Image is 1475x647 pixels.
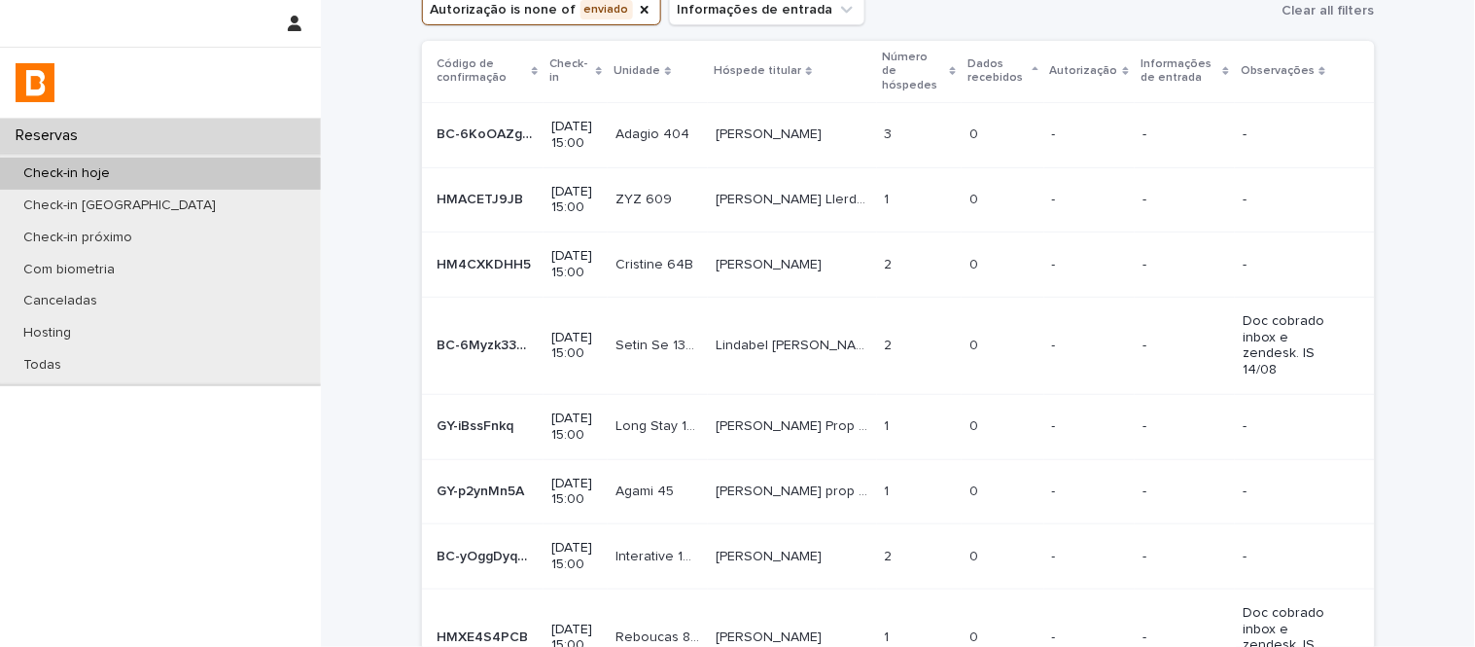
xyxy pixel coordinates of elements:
p: Autorização [1050,60,1118,82]
p: - [1052,192,1127,208]
p: [DATE] 15:00 [551,540,600,573]
p: 1 [885,626,894,646]
tr: HM4CXKDHH5HM4CXKDHH5 [DATE] 15:00Cristine 64BCristine 64B [PERSON_NAME][PERSON_NAME] 22 00 --- [422,233,1375,298]
p: Cristine 64B [615,253,697,273]
p: [PERSON_NAME] [716,253,825,273]
p: Dados recebidos [967,54,1027,90]
tr: BC-yOggDyqQ6BC-yOggDyqQ6 [DATE] 15:00Interative 1011Interative 1011 [PERSON_NAME][PERSON_NAME] 22... [422,524,1375,590]
p: 3 [885,123,896,143]
p: - [1052,418,1127,435]
p: Doc cobrado inbox e zendesk. IS 14/08 [1243,313,1343,378]
p: Interative 1011 [615,545,704,565]
p: Vivian prop Agami 45 [716,480,873,500]
p: 0 [969,253,982,273]
p: Informações de entrada [1141,54,1218,90]
p: ZYZ 609 [615,188,676,208]
p: 0 [969,334,982,354]
p: BC-6KoOAZgRV [438,123,541,143]
tr: HMACETJ9JBHMACETJ9JB [DATE] 15:00ZYZ 609ZYZ 609 [PERSON_NAME] Llerda [PERSON_NAME][PERSON_NAME] L... [422,167,1375,233]
tr: BC-6Myzk33m9BC-6Myzk33m9 [DATE] 15:00Setin Se 1303Setin Se 1303 Lindabel [PERSON_NAME] [PERSON_NA... [422,297,1375,394]
p: Agami 45 [615,480,678,500]
p: - [1243,549,1343,565]
tr: BC-6KoOAZgRVBC-6KoOAZgRV [DATE] 15:00Adagio 404Adagio 404 [PERSON_NAME][PERSON_NAME] 33 00 --- [422,102,1375,167]
p: [PERSON_NAME] [716,123,825,143]
p: 0 [969,480,982,500]
p: [DATE] 15:00 [551,248,600,281]
p: - [1052,629,1127,646]
p: - [1052,549,1127,565]
p: [DATE] 15:00 [551,119,600,152]
p: - [1052,484,1127,500]
p: [DATE] 15:00 [551,476,600,509]
p: - [1142,484,1227,500]
p: Long Stay 1507 [615,414,704,435]
p: - [1142,257,1227,273]
p: - [1142,418,1227,435]
p: Lindabel Cristina Santos Cavalcante [716,334,873,354]
p: - [1243,192,1343,208]
p: Adagio 404 [615,123,693,143]
p: Número de hóspedes [883,47,945,96]
p: Hóspede titular [714,60,801,82]
p: Check-in hoje [8,165,125,182]
img: zVaNuJHRTjyIjT5M9Xd5 [16,63,54,102]
tr: GY-iBssFnkqGY-iBssFnkq [DATE] 15:00Long Stay 1507Long Stay 1507 [PERSON_NAME] Prop Long Stay 1507... [422,394,1375,459]
p: - [1243,126,1343,143]
p: Observações [1241,60,1315,82]
p: - [1142,192,1227,208]
p: 0 [969,188,982,208]
p: BC-yOggDyqQ6 [438,545,541,565]
p: - [1052,257,1127,273]
p: [DATE] 15:00 [551,330,600,363]
p: HMACETJ9JB [438,188,528,208]
p: Unidade [614,60,660,82]
p: 2 [885,545,896,565]
p: - [1052,338,1127,354]
p: 0 [969,626,982,646]
p: Rafaela Prop Long Stay 1507 [716,414,873,435]
p: Reboucas 805 [615,626,704,646]
p: Setin Se 1303 [615,334,704,354]
p: 0 [969,414,982,435]
p: Reservas [8,126,93,145]
p: 1 [885,414,894,435]
p: GY-p2ynMn5A [438,480,529,500]
p: Check-in próximo [8,230,148,246]
p: - [1142,338,1227,354]
span: Clear all filters [1282,4,1375,18]
p: 1 [885,480,894,500]
p: [PERSON_NAME] [716,545,825,565]
p: Com biometria [8,262,130,278]
p: Check-in [549,54,591,90]
p: 1 [885,188,894,208]
p: Canceladas [8,293,113,309]
p: [DATE] 15:00 [551,411,600,444]
p: - [1243,257,1343,273]
p: 0 [969,123,982,143]
p: HMXE4S4PCB [438,626,533,646]
p: Hosting [8,325,87,341]
p: 2 [885,253,896,273]
p: BC-6Myzk33m9 [438,334,541,354]
p: - [1142,629,1227,646]
p: - [1142,126,1227,143]
p: 2 [885,334,896,354]
p: Todas [8,357,77,374]
p: Daira Llerda Medina [716,188,873,208]
p: GY-iBssFnkq [438,414,518,435]
p: - [1243,418,1343,435]
p: 0 [969,545,982,565]
tr: GY-p2ynMn5AGY-p2ynMn5A [DATE] 15:00Agami 45Agami 45 [PERSON_NAME] prop Agami 45[PERSON_NAME] prop... [422,459,1375,524]
p: HM4CXKDHH5 [438,253,536,273]
p: [DATE] 15:00 [551,184,600,217]
p: - [1243,484,1343,500]
p: Check-in [GEOGRAPHIC_DATA] [8,198,231,214]
p: [PERSON_NAME] [716,626,825,646]
p: Código de confirmação [438,54,528,90]
p: - [1142,549,1227,565]
p: - [1052,126,1127,143]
